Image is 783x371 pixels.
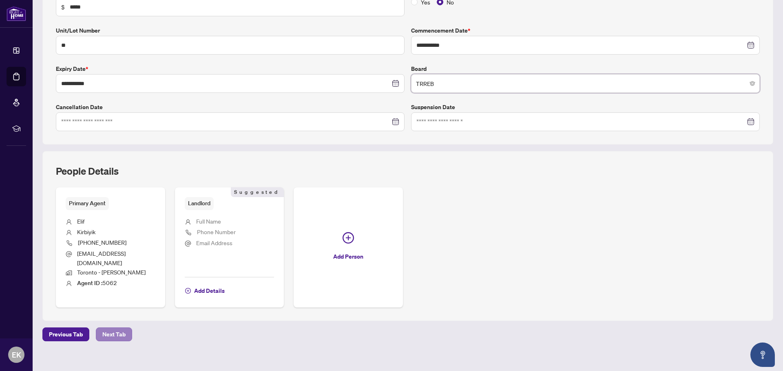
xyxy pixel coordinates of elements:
[77,268,146,276] span: Toronto - [PERSON_NAME]
[56,165,119,178] h2: People Details
[194,284,225,297] span: Add Details
[196,217,221,225] span: Full Name
[411,103,760,112] label: Suspension Date
[78,239,126,246] span: [PHONE_NUMBER]
[56,26,405,35] label: Unit/Lot Number
[66,197,109,210] span: Primary Agent
[185,197,214,210] span: Landlord
[56,64,405,73] label: Expiry Date
[411,26,760,35] label: Commencement Date
[96,327,132,341] button: Next Tab
[750,342,775,367] button: Open asap
[42,327,89,341] button: Previous Tab
[185,288,191,294] span: plus-circle
[77,279,102,287] b: Agent ID :
[49,328,83,341] span: Previous Tab
[56,103,405,112] label: Cancellation Date
[12,349,21,360] span: EK
[196,239,232,246] span: Email Address
[416,76,755,91] span: TRREB
[7,6,26,21] img: logo
[61,2,65,11] span: $
[197,228,236,235] span: Phone Number
[333,250,363,263] span: Add Person
[750,81,755,86] span: close-circle
[411,64,760,73] label: Board
[77,217,84,225] span: Elif
[77,228,95,235] span: Kirbiyik
[77,250,126,266] span: [EMAIL_ADDRESS][DOMAIN_NAME]
[185,284,225,298] button: Add Details
[77,279,117,286] span: 5062
[343,232,354,244] span: plus-circle
[231,187,284,197] span: Suggested
[102,328,126,341] span: Next Tab
[294,187,403,307] button: Add Person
